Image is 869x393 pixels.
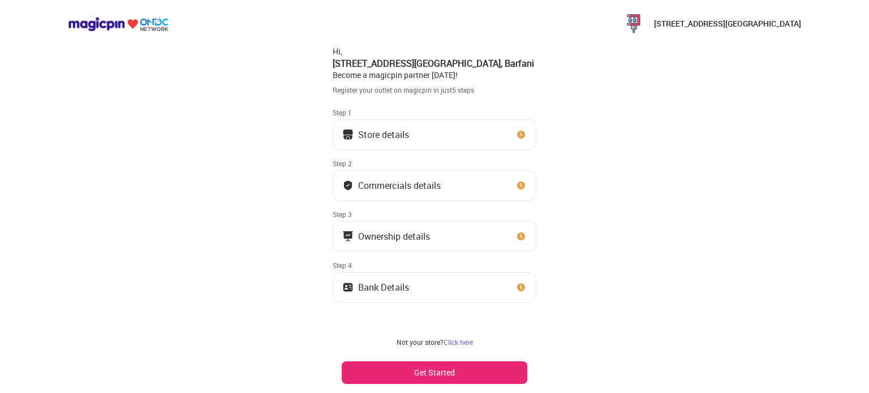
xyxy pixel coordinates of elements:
img: bank_details_tick.fdc3558c.svg [342,180,354,191]
div: [STREET_ADDRESS][GEOGRAPHIC_DATA] , Barfani [333,57,536,70]
img: ondc-logo-new-small.8a59708e.svg [68,16,169,32]
div: Ownership details [358,234,430,239]
p: [STREET_ADDRESS][GEOGRAPHIC_DATA] [654,18,801,29]
img: storeIcon.9b1f7264.svg [342,129,354,140]
button: Store details [333,119,536,150]
button: Ownership details [333,221,536,252]
div: Store details [358,132,409,137]
div: Hi, Become a magicpin partner [DATE]! [333,46,536,81]
div: Bank Details [358,284,409,290]
div: Register your outlet on magicpin in just 5 steps [333,85,536,95]
a: Click here [444,338,473,347]
div: Commercials details [358,183,441,188]
div: Step 4 [333,261,536,270]
div: Step 1 [333,108,536,117]
button: Bank Details [333,272,536,303]
img: clock_icon_new.67dbf243.svg [515,180,527,191]
button: Commercials details [333,170,536,201]
img: ownership_icon.37569ceb.svg [342,282,354,293]
img: commercials_icon.983f7837.svg [342,231,354,242]
span: Not your store? [397,338,444,347]
div: Step 3 [333,210,536,219]
button: Get Started [342,361,527,384]
img: pqStEEQGBJV9s6QwI-09fYT52n1VXhzjJacTem9G5QS8OTqg12t1bisg-o1jhMl_FX72lIYVLNRQuXOoIacmfpcX3ts [622,12,645,35]
img: clock_icon_new.67dbf243.svg [515,282,527,293]
img: clock_icon_new.67dbf243.svg [515,129,527,140]
img: clock_icon_new.67dbf243.svg [515,231,527,242]
div: Step 2 [333,159,536,168]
